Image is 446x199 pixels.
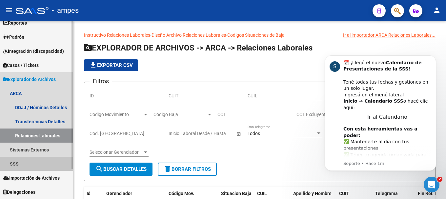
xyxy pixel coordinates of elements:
[164,166,211,172] span: Borrar Filtros
[5,6,13,14] mat-icon: menu
[437,177,442,182] span: 2
[84,32,150,38] a: Instructivo Relaciones Laborales
[106,191,132,196] span: Gerenciador
[29,79,103,91] b: Con esta herramientas vas a poder:
[3,48,64,55] span: Integración (discapacidad)
[3,33,24,41] span: Padrón
[95,165,103,173] mat-icon: search
[164,165,172,173] mat-icon: delete
[169,191,194,196] span: Código Mov.
[169,131,193,136] input: Fecha inicio
[153,112,207,117] span: Codigo Baja
[424,177,439,192] iframe: Intercom live chat
[29,72,116,162] div: ​✅ Mantenerte al día con tus presentaciones ✅ Tener tu agenda organizada para anticipar cada pres...
[257,191,267,196] span: CUIL
[3,19,27,27] span: Reportes
[221,191,252,196] span: Situacion Baja
[89,61,97,69] mat-icon: file_download
[87,191,91,196] span: Id
[84,31,436,39] p: - -
[95,166,147,172] span: Buscar Detalles
[227,32,285,38] a: Codigos Situaciones de Baja
[152,32,226,38] a: Diseño Archivo Relaciones Laborales
[235,130,242,137] button: Open calendar
[433,6,441,14] mat-icon: person
[158,163,217,176] button: Borrar Filtros
[84,43,313,52] span: EXPLORADOR DE ARCHIVOS -> ARCA -> Relaciones Laborales
[84,59,138,71] button: Exportar CSV
[3,189,35,196] span: Delegaciones
[90,77,112,86] h3: Filtros
[293,191,332,196] span: Apellido y Nombre
[343,31,436,39] div: Ir al importador ARCA Relaciones Laborales...
[248,131,260,136] span: Todos
[3,76,56,83] span: Explorador de Archivos
[29,113,116,119] p: Message from Soporte, sent Hace 1m
[90,163,152,176] button: Buscar Detalles
[90,149,143,155] span: Seleccionar Gerenciador
[89,62,133,68] span: Exportar CSV
[198,131,230,136] input: Fecha fin
[52,3,79,18] span: - ampes
[3,174,60,182] span: Importación de Archivos
[315,47,446,196] iframe: Intercom notifications mensaje
[3,62,39,69] span: Casos / Tickets
[90,112,143,117] span: Codigo Movimiento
